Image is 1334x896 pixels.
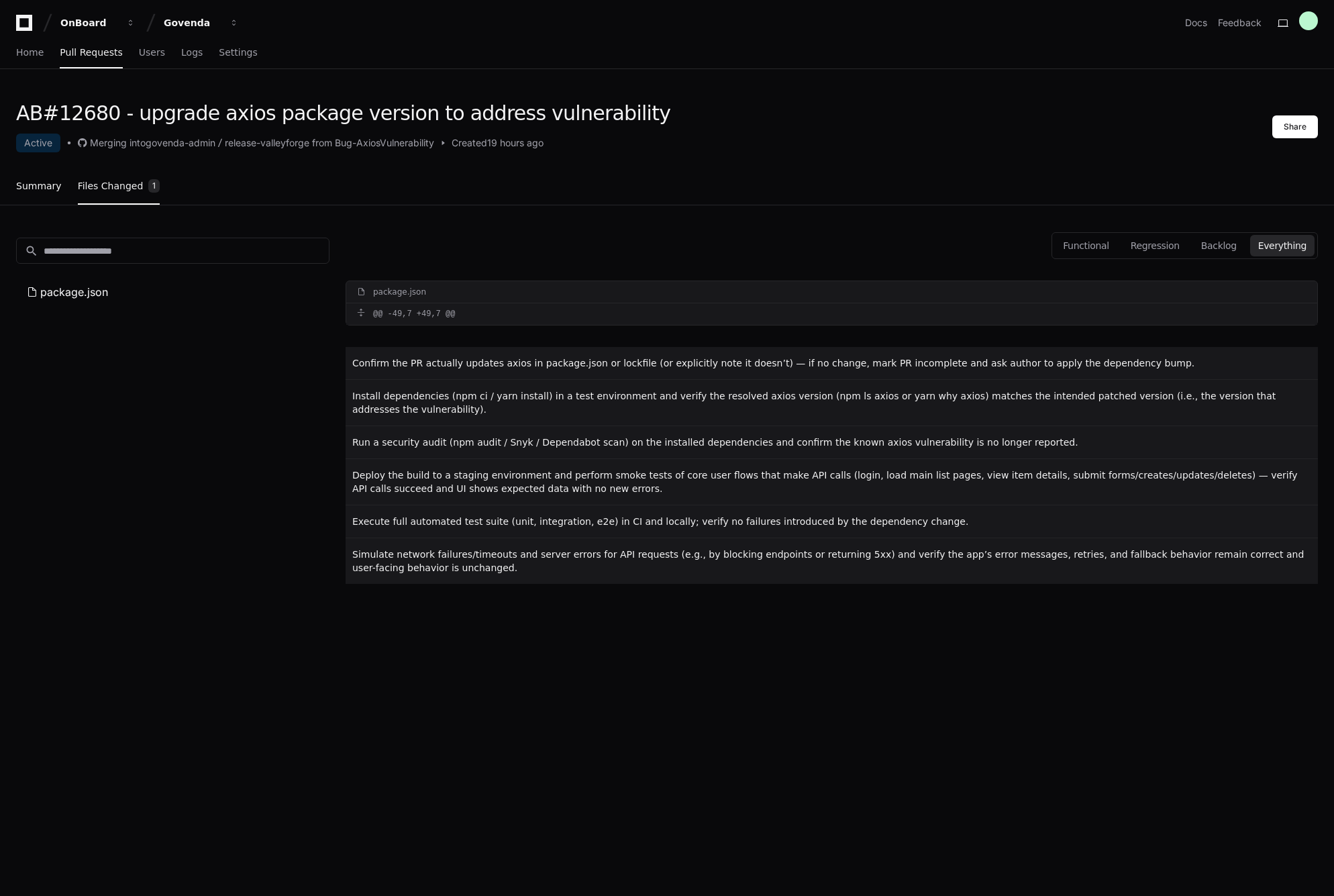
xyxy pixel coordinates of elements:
span: Run a security audit (npm audit / Snyk / Dependabot scan) on the installed dependencies and confi... [352,437,1078,448]
span: Install dependencies (npm ci / yarn install) in a test environment and verify the resolved axios ... [352,391,1276,415]
span: Summary [16,182,62,190]
span: Pull Requests [60,48,122,56]
span: Deploy the build to a staging environment and perform smoke tests of core user flows that make AP... [352,470,1298,494]
span: Settings [219,48,257,56]
a: Pull Requests [60,38,122,68]
a: Docs [1185,16,1207,30]
div: govenda-admin [146,136,215,150]
span: 1 [148,179,160,193]
span: package.json [40,284,108,300]
span: Execute full automated test suite (unit, integration, e2e) in CI and locally; verify no failures ... [352,516,968,527]
div: Merging into [90,136,146,150]
button: OnBoard [55,11,141,35]
button: Backlog [1193,235,1245,256]
span: 19 hours ago [487,136,544,150]
div: @@ -49,7 +49,7 @@ [346,303,1317,325]
div: Govenda [164,16,221,30]
mat-icon: search [25,244,38,258]
div: package.json [373,287,426,297]
span: Logs [181,48,203,56]
a: Settings [219,38,257,68]
div: release-valleyforge from Bug-AxiosVulnerability [225,136,434,150]
span: Users [139,48,165,56]
a: Users [139,38,165,68]
span: Created [452,136,487,150]
span: Confirm the PR actually updates axios in package.json or lockfile (or explicitly note it doesn’t)... [352,358,1194,368]
a: Home [16,38,44,68]
button: Feedback [1218,16,1262,30]
span: Simulate network failures/timeouts and server errors for API requests (e.g., by blocking endpoint... [352,549,1304,573]
button: Everything [1250,235,1315,256]
span: Files Changed [78,182,144,190]
a: Logs [181,38,203,68]
button: package.json [21,280,321,304]
div: OnBoard [60,16,118,30]
h1: AB#12680 - upgrade axios package version to address vulnerability [16,101,670,126]
span: Home [16,48,44,56]
button: Regression [1123,235,1188,256]
button: Functional [1055,235,1117,256]
button: Govenda [158,11,244,35]
button: Share [1272,115,1318,138]
div: Active [16,134,60,152]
